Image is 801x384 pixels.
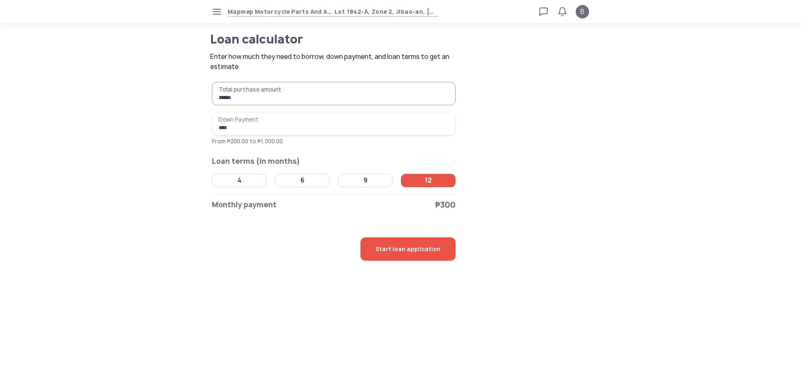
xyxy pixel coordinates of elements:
span: Start loan application [375,237,441,261]
input: Total purchase amount [212,82,456,105]
span: ₱300 [435,199,456,211]
button: Start loan application [360,237,456,261]
div: 6 [300,176,305,185]
span: Monthly payment [212,199,277,211]
h1: Loan calculator [210,33,425,45]
span: B [580,7,584,17]
h2: Loan terms (in months) [212,155,456,167]
button: Mapmep Motorcycle Parts And Accessories ShopLot 1842-A, Zone 2, Jibao-an, [GEOGRAPHIC_DATA], [GEO... [228,7,438,17]
div: 9 [363,176,368,185]
span: Mapmep Motorcycle Parts And Accessories Shop [228,7,333,17]
span: Lot 1842-A, Zone 2, Jibao-an, [GEOGRAPHIC_DATA], [GEOGRAPHIC_DATA], [GEOGRAPHIC_DATA], PHL [333,7,438,17]
div: 12 [425,176,432,185]
div: 4 [237,176,242,185]
input: Down PaymentFrom ₱200.00 to ₱1,000.00 [212,112,456,135]
button: B [576,5,589,18]
p: From ₱200.00 to ₱1,000.00 [212,137,456,145]
span: Enter how much they need to borrow, down payment, and loan terms to get an estimate [210,52,458,72]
